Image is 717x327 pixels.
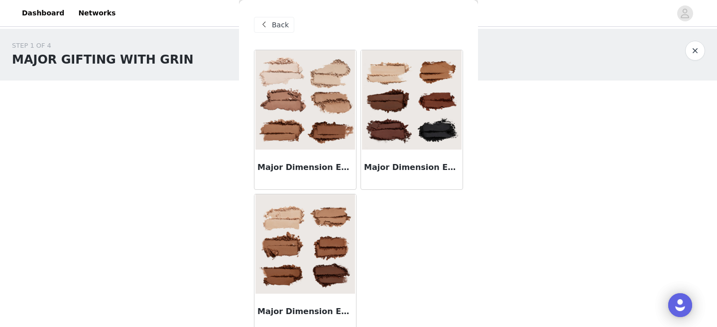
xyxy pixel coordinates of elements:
[680,5,690,21] div: avatar
[668,293,692,317] div: Open Intercom Messenger
[364,162,460,173] h3: Major Dimension Essential Artistry Edit Eyeshadow Palette - Deep
[255,194,355,294] img: Major Dimension Essential Artistry Edit Eyeshadow Palette - Medium
[12,41,194,51] div: STEP 1 OF 4
[257,306,353,318] h3: Major Dimension Essential Artistry Edit Eyeshadow Palette - Medium
[72,2,121,24] a: Networks
[12,51,194,69] h1: MAJOR GIFTING WITH GRIN
[272,20,289,30] span: Back
[257,162,353,173] h3: Major Dimension Essential Artistry Edit Eyeshadow Palette - Light
[362,50,462,150] img: Major Dimension Essential Artistry Edit Eyeshadow Palette - Deep
[16,2,70,24] a: Dashboard
[255,50,355,150] img: Major Dimension Essential Artistry Edit Eyeshadow Palette - Light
